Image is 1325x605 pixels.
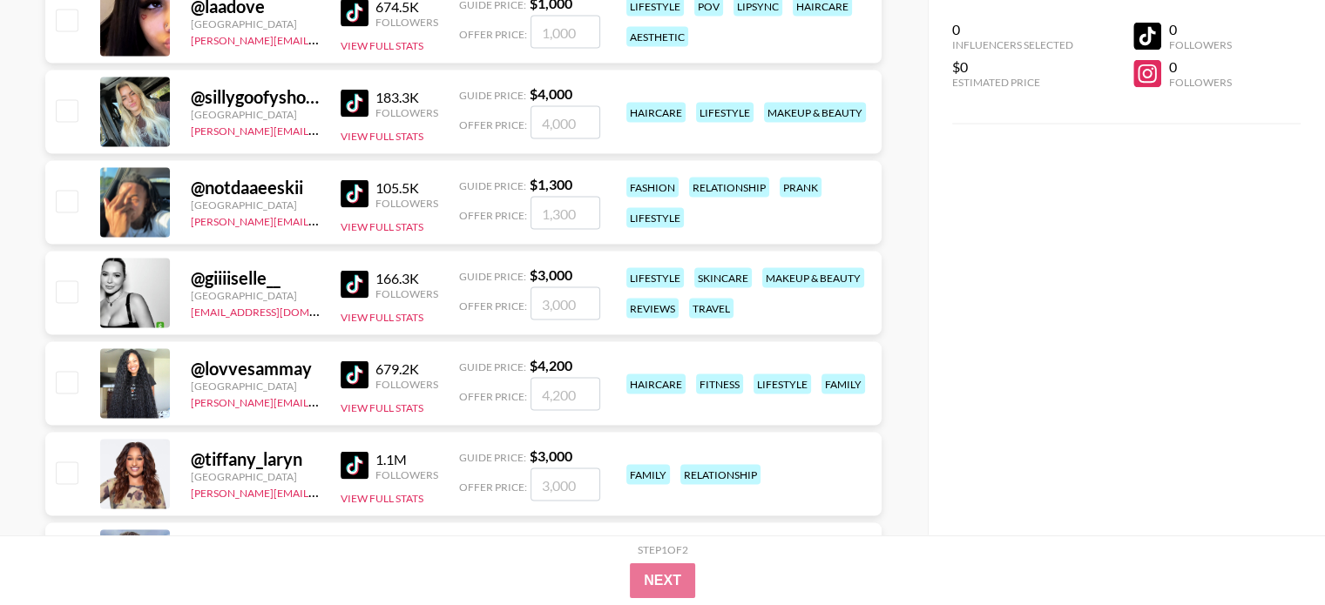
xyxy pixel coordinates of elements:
[191,212,449,228] a: [PERSON_NAME][EMAIL_ADDRESS][DOMAIN_NAME]
[459,179,526,192] span: Guide Price:
[680,465,761,485] div: relationship
[630,563,695,598] button: Next
[530,447,572,464] strong: $ 3,000
[696,374,743,394] div: fitness
[530,85,572,102] strong: $ 4,000
[530,266,572,283] strong: $ 3,000
[341,180,368,208] img: TikTok
[1168,38,1231,51] div: Followers
[530,357,572,373] strong: $ 4,200
[459,360,526,373] span: Guide Price:
[531,106,600,139] input: 4,000
[191,358,320,380] div: @ lovvesammay
[341,311,423,324] button: View Full Stats
[952,21,1073,38] div: 0
[191,86,320,108] div: @ sillygoofyshortgal
[689,299,733,319] div: travel
[375,16,438,29] div: Followers
[531,378,600,411] input: 4,200
[375,179,438,197] div: 105.5K
[375,360,438,378] div: 679.2K
[191,30,531,47] a: [PERSON_NAME][EMAIL_ADDRESS][PERSON_NAME][DOMAIN_NAME]
[626,465,670,485] div: family
[341,271,368,299] img: TikTok
[375,89,438,106] div: 183.3K
[459,28,527,41] span: Offer Price:
[375,468,438,481] div: Followers
[626,299,679,319] div: reviews
[952,38,1073,51] div: Influencers Selected
[780,178,821,198] div: prank
[531,16,600,49] input: 1,000
[694,268,752,288] div: skincare
[375,287,438,300] div: Followers
[191,289,320,302] div: [GEOGRAPHIC_DATA]
[375,451,438,468] div: 1.1M
[459,390,527,403] span: Offer Price:
[696,103,754,123] div: lifestyle
[191,380,320,393] div: [GEOGRAPHIC_DATA]
[459,118,527,131] span: Offer Price:
[459,209,527,222] span: Offer Price:
[689,178,769,198] div: relationship
[375,197,438,210] div: Followers
[191,393,449,409] a: [PERSON_NAME][EMAIL_ADDRESS][DOMAIN_NAME]
[341,220,423,233] button: View Full Stats
[341,361,368,389] img: TikTok
[762,268,864,288] div: makeup & beauty
[375,106,438,119] div: Followers
[191,470,320,483] div: [GEOGRAPHIC_DATA]
[1168,76,1231,89] div: Followers
[341,452,368,480] img: TikTok
[341,130,423,143] button: View Full Stats
[626,268,684,288] div: lifestyle
[191,108,320,121] div: [GEOGRAPHIC_DATA]
[764,103,866,123] div: makeup & beauty
[375,378,438,391] div: Followers
[626,374,686,394] div: haircare
[191,17,320,30] div: [GEOGRAPHIC_DATA]
[459,89,526,102] span: Guide Price:
[191,121,531,138] a: [PERSON_NAME][EMAIL_ADDRESS][PERSON_NAME][DOMAIN_NAME]
[531,197,600,230] input: 1,300
[530,176,572,192] strong: $ 1,300
[821,374,865,394] div: family
[1238,518,1304,584] iframe: Drift Widget Chat Controller
[459,299,527,313] span: Offer Price:
[341,401,423,414] button: View Full Stats
[626,103,686,123] div: haircare
[459,481,527,494] span: Offer Price:
[952,58,1073,76] div: $0
[459,451,526,464] span: Guide Price:
[626,27,688,47] div: aesthetic
[191,267,320,289] div: @ giiiiselle__
[1168,21,1231,38] div: 0
[531,468,600,501] input: 3,000
[459,270,526,283] span: Guide Price:
[626,208,684,228] div: lifestyle
[191,302,366,319] a: [EMAIL_ADDRESS][DOMAIN_NAME]
[191,448,320,470] div: @ tiffany_laryn
[754,374,811,394] div: lifestyle
[952,76,1073,89] div: Estimated Price
[341,39,423,52] button: View Full Stats
[1168,58,1231,76] div: 0
[626,178,679,198] div: fashion
[638,543,688,556] div: Step 1 of 2
[191,483,449,500] a: [PERSON_NAME][EMAIL_ADDRESS][DOMAIN_NAME]
[375,270,438,287] div: 166.3K
[531,287,600,320] input: 3,000
[191,177,320,198] div: @ notdaaeeskii
[341,492,423,505] button: View Full Stats
[341,90,368,118] img: TikTok
[191,198,320,212] div: [GEOGRAPHIC_DATA]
